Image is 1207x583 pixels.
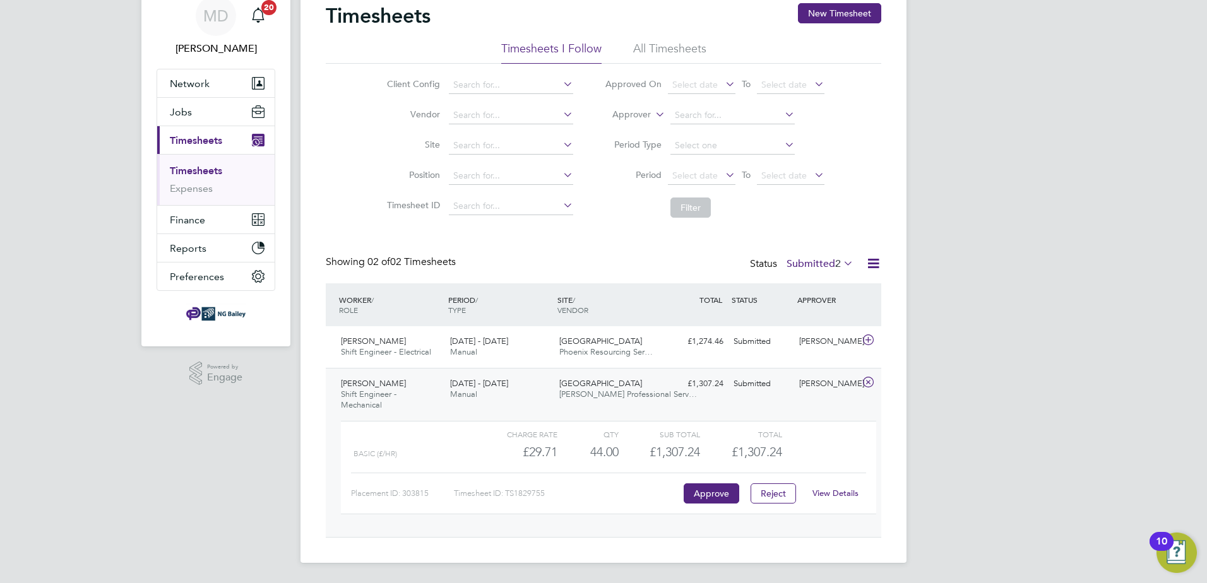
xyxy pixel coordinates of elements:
div: Submitted [728,331,794,352]
button: Reports [157,234,275,262]
span: Powered by [207,362,242,372]
div: PERIOD [445,288,554,321]
span: Jobs [170,106,192,118]
li: All Timesheets [633,41,706,64]
span: To [738,76,754,92]
input: Search for... [449,76,573,94]
a: Powered byEngage [189,362,243,386]
input: Search for... [449,197,573,215]
label: Client Config [383,78,440,90]
div: 44.00 [557,442,619,462]
h2: Timesheets [326,3,431,28]
span: Finance [170,214,205,226]
button: Open Resource Center, 10 new notifications [1156,533,1197,573]
div: Showing [326,256,458,269]
a: View Details [812,488,859,498]
a: Go to home page [157,303,275,324]
span: Phoenix Resourcing Ser… [559,346,653,357]
div: QTY [557,427,619,442]
button: Network [157,69,275,97]
span: [DATE] - [DATE] [450,336,508,346]
button: Preferences [157,262,275,290]
span: Manual [450,346,477,357]
span: Select date [761,170,807,181]
span: MD [203,8,229,24]
div: Status [750,256,856,273]
button: Approve [684,483,739,503]
span: Mark Davies [157,41,275,56]
span: £1,307.24 [732,444,782,459]
span: / [475,295,478,305]
label: Site [383,139,440,150]
li: Timesheets I Follow [501,41,602,64]
label: Approved On [605,78,662,90]
div: Charge rate [476,427,557,442]
span: ROLE [339,305,358,315]
label: Position [383,169,440,180]
span: Basic (£/HR) [354,449,397,458]
span: [DATE] - [DATE] [450,378,508,389]
label: Vendor [383,109,440,120]
div: Timesheets [157,154,275,205]
div: £29.71 [476,442,557,462]
button: Timesheets [157,126,275,154]
span: [PERSON_NAME] [341,336,406,346]
span: Manual [450,389,477,399]
button: Reject [751,483,796,503]
span: Reports [170,242,206,254]
span: Shift Engineer - Mechanical [341,389,396,410]
button: Jobs [157,98,275,126]
button: Finance [157,206,275,233]
a: Timesheets [170,165,222,177]
input: Search for... [449,137,573,155]
div: Submitted [728,374,794,394]
button: Filter [670,197,711,218]
span: Timesheets [170,134,222,146]
span: Select date [672,79,718,90]
span: 02 of [367,256,390,268]
label: Period Type [605,139,662,150]
div: Sub Total [619,427,700,442]
span: 2 [835,257,841,270]
div: Total [700,427,782,442]
span: / [573,295,575,305]
div: [PERSON_NAME] [794,331,860,352]
img: ngbailey-logo-retina.png [186,303,246,324]
span: 02 Timesheets [367,256,456,268]
span: Select date [672,170,718,181]
div: Placement ID: 303815 [351,483,454,503]
span: Shift Engineer - Electrical [341,346,431,357]
div: Timesheet ID: TS1829755 [454,483,681,503]
div: 10 [1156,541,1167,558]
span: VENDOR [557,305,588,315]
div: APPROVER [794,288,860,311]
span: Preferences [170,271,224,283]
span: Network [170,78,210,90]
span: [PERSON_NAME] Professional Serv… [559,389,697,399]
span: To [738,167,754,183]
div: WORKER [336,288,445,321]
span: [GEOGRAPHIC_DATA] [559,336,642,346]
input: Search for... [449,107,573,124]
label: Approver [594,109,651,121]
a: Expenses [170,182,213,194]
label: Submitted [787,257,853,270]
div: [PERSON_NAME] [794,374,860,394]
div: £1,307.24 [619,442,700,462]
label: Period [605,169,662,180]
span: TOTAL [699,295,722,305]
input: Select one [670,137,795,155]
input: Search for... [449,167,573,185]
span: Select date [761,79,807,90]
input: Search for... [670,107,795,124]
span: / [371,295,374,305]
label: Timesheet ID [383,199,440,211]
div: £1,274.46 [663,331,728,352]
div: £1,307.24 [663,374,728,394]
div: STATUS [728,288,794,311]
span: [PERSON_NAME] [341,378,406,389]
span: TYPE [448,305,466,315]
div: SITE [554,288,663,321]
span: [GEOGRAPHIC_DATA] [559,378,642,389]
button: New Timesheet [798,3,881,23]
